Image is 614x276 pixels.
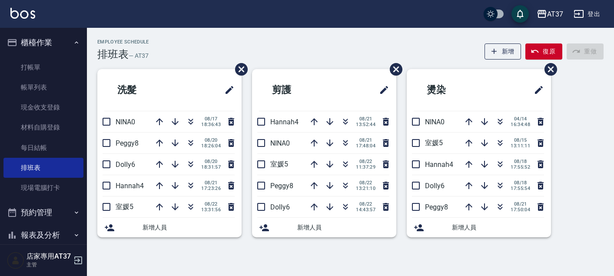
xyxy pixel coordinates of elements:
span: 08/21 [356,116,375,122]
span: 08/18 [511,159,530,164]
div: 新增人員 [97,218,242,237]
h2: 剪護 [259,74,339,106]
span: Hannah4 [270,118,299,126]
div: 新增人員 [407,218,551,237]
h5: 店家專用AT37 [27,252,71,261]
span: 新增人員 [452,223,544,232]
a: 現金收支登錄 [3,97,83,117]
span: 08/21 [511,201,530,207]
span: 08/15 [511,137,530,143]
span: 室媛5 [425,139,443,147]
button: 復原 [525,43,562,60]
span: 17:48:04 [356,143,375,149]
span: 修改班表的標題 [219,80,235,100]
button: save [511,5,529,23]
span: 13:52:44 [356,122,375,127]
span: NINA0 [270,139,290,147]
span: 刪除班表 [383,57,404,82]
div: AT37 [547,9,563,20]
span: 08/17 [201,116,221,122]
span: 17:55:54 [511,186,530,191]
button: AT37 [533,5,567,23]
span: Dolly6 [270,203,290,211]
a: 材料自購登錄 [3,117,83,137]
span: 04/14 [511,116,530,122]
div: 新增人員 [252,218,396,237]
span: 新增人員 [143,223,235,232]
span: 08/20 [201,137,221,143]
a: 打帳單 [3,57,83,77]
h2: Employee Schedule [97,39,149,45]
span: 08/22 [201,201,221,207]
span: Hannah4 [116,182,144,190]
h2: 燙染 [414,74,494,106]
button: 新增 [485,43,521,60]
button: 登出 [570,6,604,22]
span: 08/21 [356,137,375,143]
span: Dolly6 [116,160,135,169]
span: 修改班表的標題 [374,80,389,100]
span: 08/22 [356,201,375,207]
span: 08/21 [201,180,221,186]
span: Hannah4 [425,160,453,169]
span: 08/18 [511,180,530,186]
span: 17:23:26 [201,186,221,191]
h6: — AT37 [129,51,149,60]
span: 13:21:10 [356,186,375,191]
span: Peggy8 [270,182,293,190]
span: 18:26:04 [201,143,221,149]
span: 刪除班表 [538,57,558,82]
span: 17:50:04 [511,207,530,213]
img: Person [7,252,24,269]
span: 08/20 [201,159,221,164]
p: 主管 [27,261,71,269]
span: 室媛5 [270,160,288,168]
span: 08/22 [356,180,375,186]
button: 櫃檯作業 [3,31,83,54]
h3: 排班表 [97,48,129,60]
span: NINA0 [116,118,135,126]
span: NINA0 [425,118,445,126]
a: 每日結帳 [3,138,83,158]
span: 08/22 [356,159,375,164]
span: 刪除班表 [229,57,249,82]
span: 室媛5 [116,203,133,211]
span: 18:36:43 [201,122,221,127]
span: 新增人員 [297,223,389,232]
a: 排班表 [3,158,83,178]
span: 16:34:48 [511,122,530,127]
span: 13:11:11 [511,143,530,149]
span: Dolly6 [425,182,445,190]
span: Peggy8 [425,203,448,211]
h2: 洗髮 [104,74,184,106]
span: 17:55:52 [511,164,530,170]
button: 報表及分析 [3,224,83,246]
a: 現場電腦打卡 [3,178,83,198]
span: 18:31:57 [201,164,221,170]
span: 11:37:29 [356,164,375,170]
span: 13:31:56 [201,207,221,213]
a: 帳單列表 [3,77,83,97]
img: Logo [10,8,35,19]
span: Peggy8 [116,139,139,147]
button: 預約管理 [3,201,83,224]
span: 修改班表的標題 [528,80,544,100]
span: 14:43:57 [356,207,375,213]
